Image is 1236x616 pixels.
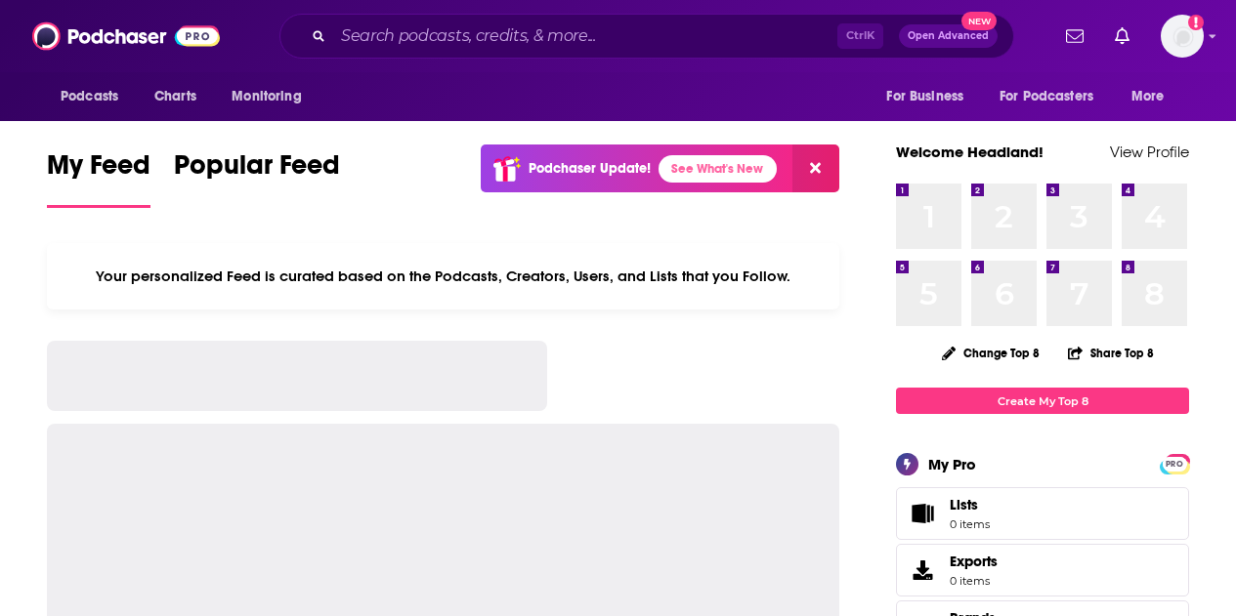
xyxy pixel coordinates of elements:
[1067,334,1155,372] button: Share Top 8
[1118,78,1189,115] button: open menu
[928,455,976,473] div: My Pro
[232,83,301,110] span: Monitoring
[896,544,1189,596] a: Exports
[837,23,883,49] span: Ctrl K
[154,83,196,110] span: Charts
[1107,20,1137,53] a: Show notifications dropdown
[961,12,997,30] span: New
[47,78,144,115] button: open menu
[896,388,1189,414] a: Create My Top 8
[950,496,978,513] span: Lists
[61,83,118,110] span: Podcasts
[1188,15,1204,30] svg: Add a profile image
[903,500,942,527] span: Lists
[279,14,1014,59] div: Search podcasts, credits, & more...
[529,160,651,177] p: Podchaser Update!
[1161,15,1204,58] button: Show profile menu
[896,143,1044,161] a: Welcome Headland!
[659,155,777,183] a: See What's New
[142,78,208,115] a: Charts
[903,556,942,584] span: Exports
[174,148,340,208] a: Popular Feed
[1163,457,1186,472] span: PRO
[896,487,1189,540] a: Lists
[174,148,340,193] span: Popular Feed
[1131,83,1165,110] span: More
[899,24,998,48] button: Open AdvancedNew
[1000,83,1093,110] span: For Podcasters
[32,18,220,55] img: Podchaser - Follow, Share and Rate Podcasts
[950,553,998,570] span: Exports
[1161,15,1204,58] img: User Profile
[950,496,990,513] span: Lists
[218,78,326,115] button: open menu
[930,341,1051,365] button: Change Top 8
[908,31,989,41] span: Open Advanced
[886,83,963,110] span: For Business
[950,574,998,588] span: 0 items
[1163,456,1186,471] a: PRO
[1110,143,1189,161] a: View Profile
[333,21,837,52] input: Search podcasts, credits, & more...
[47,148,150,208] a: My Feed
[873,78,988,115] button: open menu
[987,78,1122,115] button: open menu
[950,517,990,531] span: 0 items
[1161,15,1204,58] span: Logged in as headlandconsultancy
[47,243,839,309] div: Your personalized Feed is curated based on the Podcasts, Creators, Users, and Lists that you Follow.
[1058,20,1091,53] a: Show notifications dropdown
[47,148,150,193] span: My Feed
